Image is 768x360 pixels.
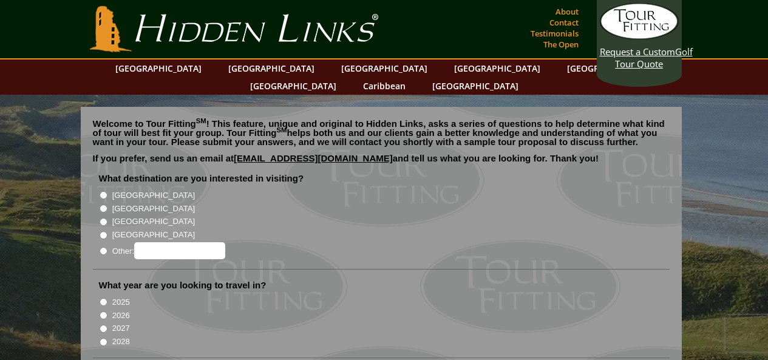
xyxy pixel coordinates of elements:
a: [GEOGRAPHIC_DATA] [426,77,525,95]
a: [GEOGRAPHIC_DATA] [448,59,546,77]
a: [GEOGRAPHIC_DATA] [222,59,321,77]
label: 2025 [112,296,130,308]
label: [GEOGRAPHIC_DATA] [112,229,195,241]
input: Other: [134,242,225,259]
a: Caribbean [357,77,412,95]
p: Welcome to Tour Fitting ! This feature, unique and original to Hidden Links, asks a series of que... [93,119,670,146]
a: Contact [546,14,582,31]
a: The Open [540,36,582,53]
a: Testimonials [528,25,582,42]
label: [GEOGRAPHIC_DATA] [112,203,195,215]
sup: SM [196,117,206,124]
a: Request a CustomGolf Tour Quote [600,3,679,70]
label: 2026 [112,310,130,322]
a: [GEOGRAPHIC_DATA] [244,77,342,95]
a: [GEOGRAPHIC_DATA] [561,59,659,77]
label: Other: [112,242,225,259]
a: [GEOGRAPHIC_DATA] [335,59,433,77]
a: [EMAIL_ADDRESS][DOMAIN_NAME] [234,153,393,163]
sup: SM [277,126,287,134]
label: What destination are you interested in visiting? [99,172,304,185]
span: Request a Custom [600,46,675,58]
label: 2028 [112,336,130,348]
label: What year are you looking to travel in? [99,279,267,291]
p: If you prefer, send us an email at and tell us what you are looking for. Thank you! [93,154,670,172]
label: 2027 [112,322,130,335]
a: [GEOGRAPHIC_DATA] [109,59,208,77]
a: About [552,3,582,20]
label: [GEOGRAPHIC_DATA] [112,189,195,202]
label: [GEOGRAPHIC_DATA] [112,216,195,228]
